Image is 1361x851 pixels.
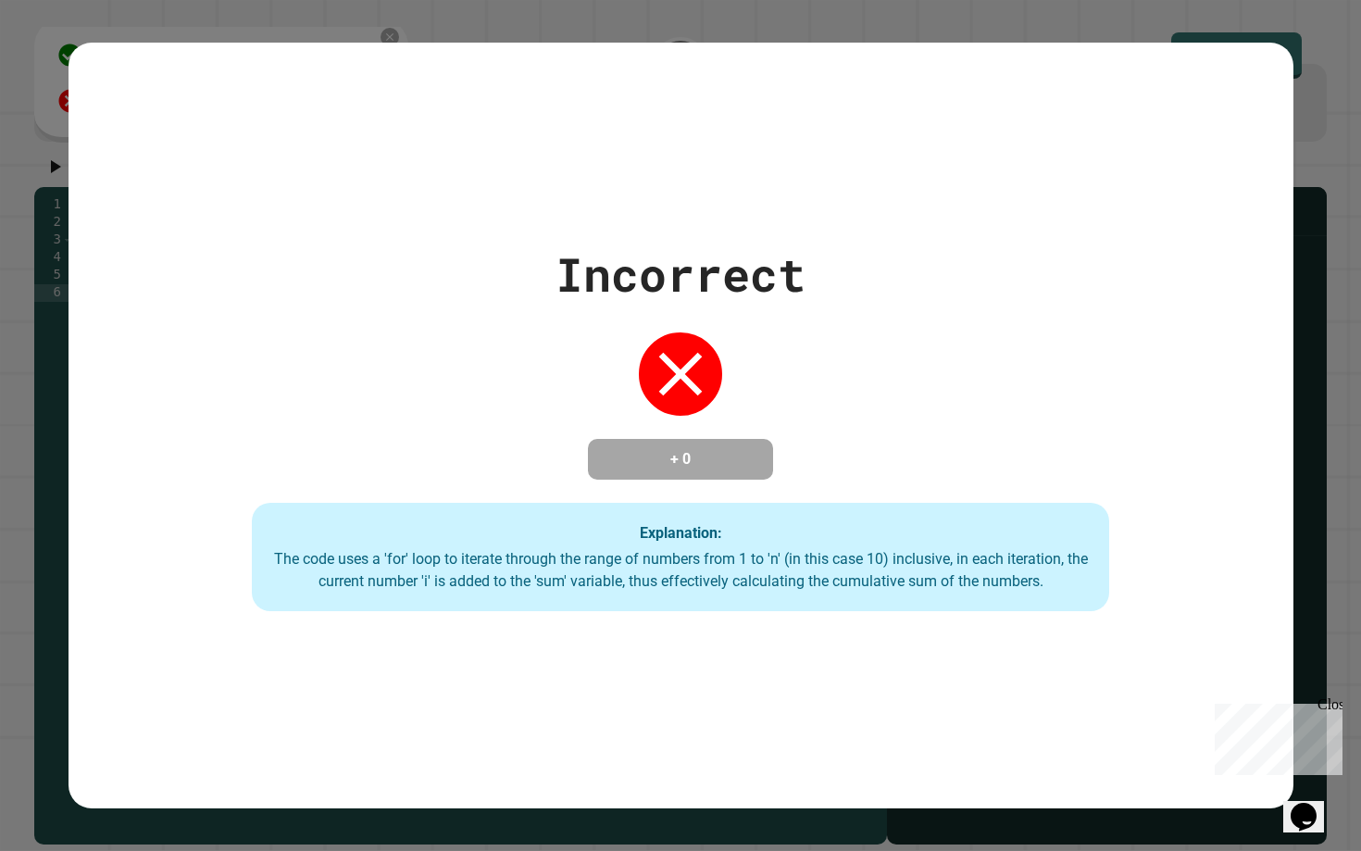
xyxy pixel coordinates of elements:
div: Chat with us now!Close [7,7,128,118]
strong: Explanation: [640,523,722,541]
div: The code uses a 'for' loop to iterate through the range of numbers from 1 to 'n' (in this case 10... [270,548,1091,593]
div: Incorrect [556,240,805,309]
iframe: chat widget [1283,777,1342,832]
h4: + 0 [606,448,755,470]
iframe: chat widget [1207,696,1342,775]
